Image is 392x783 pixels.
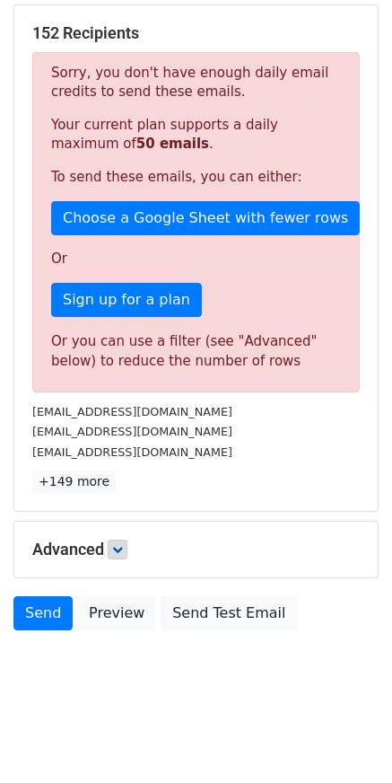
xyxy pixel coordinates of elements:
small: [EMAIL_ADDRESS][DOMAIN_NAME] [32,405,232,418]
small: [EMAIL_ADDRESS][DOMAIN_NAME] [32,445,232,459]
h5: Advanced [32,540,360,559]
a: Sign up for a plan [51,283,202,317]
h5: 152 Recipients [32,23,360,43]
a: Preview [77,596,156,630]
div: Or you can use a filter (see "Advanced" below) to reduce the number of rows [51,331,341,372]
p: Sorry, you don't have enough daily email credits to send these emails. [51,64,341,101]
strong: 50 emails [136,136,209,152]
p: Or [51,250,341,268]
a: Choose a Google Sheet with fewer rows [51,201,360,235]
a: Send [13,596,73,630]
a: +149 more [32,471,116,493]
p: Your current plan supports a daily maximum of . [51,116,341,154]
iframe: Chat Widget [302,697,392,783]
p: To send these emails, you can either: [51,168,341,187]
a: Send Test Email [161,596,297,630]
small: [EMAIL_ADDRESS][DOMAIN_NAME] [32,425,232,438]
